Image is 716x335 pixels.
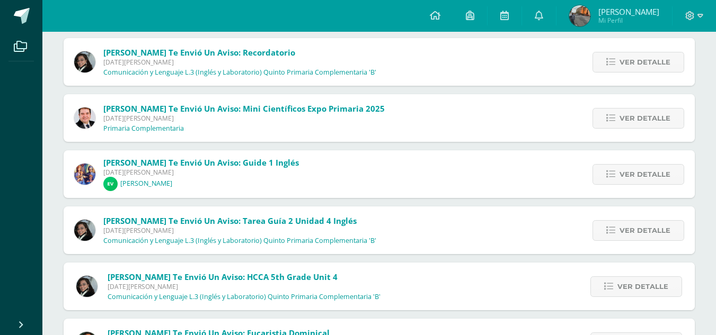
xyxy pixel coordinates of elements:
[103,47,295,58] span: [PERSON_NAME] te envió un aviso: Recordatorio
[120,179,172,188] p: [PERSON_NAME]
[74,107,95,129] img: 57933e79c0f622885edf5cfea874362b.png
[74,51,95,73] img: 7bd163c6daa573cac875167af135d202.png
[103,114,385,123] span: [DATE][PERSON_NAME]
[103,103,385,114] span: [PERSON_NAME] te envió un aviso: Mini Científicos Expo Primaria 2025
[103,124,184,133] p: Primaria Complementaria
[103,58,376,67] span: [DATE][PERSON_NAME]
[103,226,376,235] span: [DATE][PERSON_NAME]
[103,177,118,191] img: fa7eb420744db27977db4e37a17057c0.png
[620,165,670,184] span: Ver detalle
[103,237,376,245] p: Comunicación y Lenguaje L.3 (Inglés y Laboratorio) Quinto Primaria Complementaria 'B'
[74,164,95,185] img: 3f4c0a665c62760dc8d25f6423ebedea.png
[620,221,670,240] span: Ver detalle
[103,215,357,226] span: [PERSON_NAME] te envió un aviso: Tarea Guía 2 Unidad 4 Inglés
[598,6,659,17] span: [PERSON_NAME]
[598,16,659,25] span: Mi Perfil
[569,5,590,26] img: 6ad27501ef7ba94b53a433d264c03c7d.png
[103,68,376,77] p: Comunicación y Lenguaje L.3 (Inglés y Laboratorio) Quinto Primaria Complementaria 'B'
[108,271,338,282] span: [PERSON_NAME] te envió un aviso: HCCA 5th Grade Unit 4
[620,108,670,128] span: Ver detalle
[108,293,381,301] p: Comunicación y Lenguaje L.3 (Inglés y Laboratorio) Quinto Primaria Complementaria 'B'
[103,168,299,177] span: [DATE][PERSON_NAME]
[76,276,98,297] img: 7bd163c6daa573cac875167af135d202.png
[617,277,668,296] span: Ver detalle
[74,220,95,241] img: 7bd163c6daa573cac875167af135d202.png
[108,282,381,291] span: [DATE][PERSON_NAME]
[620,52,670,72] span: Ver detalle
[103,157,299,168] span: [PERSON_NAME] te envió un aviso: Guide 1 inglés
